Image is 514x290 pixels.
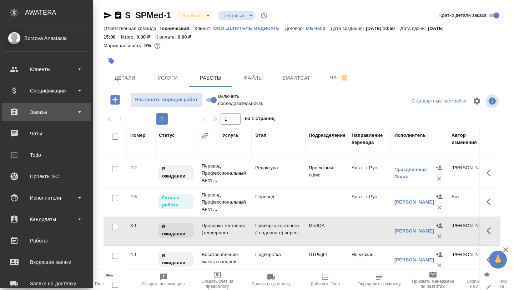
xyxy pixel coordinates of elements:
[352,132,387,146] div: Направление перевода
[255,222,302,236] p: Проверка тестового (тендерного) перев...
[406,270,460,290] button: Призвать менеджера по развитию
[2,232,91,250] a: Работы
[180,12,204,19] button: В работе
[2,125,91,142] a: Чаты
[410,279,456,289] span: Призвать менеджера по развитию
[482,222,499,239] button: Здесь прячутся важные кнопки
[157,193,195,210] div: Исполнитель может приступить к работе
[104,53,119,69] button: Добавить тэг
[448,219,491,244] td: [PERSON_NAME]
[434,249,445,260] button: Назначить
[255,164,302,171] p: Редактура
[259,11,269,20] button: Доп статусы указывают на важность/срочность заказа
[195,26,213,31] p: Клиент:
[434,231,445,242] button: Удалить
[366,26,400,31] p: [DATE] 10:50
[309,132,346,139] div: Подразделение
[485,94,500,108] span: Посмотреть информацию
[162,194,190,209] p: Готов к работе
[178,34,197,40] p: 0,00 ₽
[213,26,285,31] p: ООО «ШПИГЕЛЬ МЕДИКАЛ»
[394,228,434,234] a: [PERSON_NAME]
[5,171,87,182] div: Проекты SC
[348,247,391,272] td: Не указан
[144,43,153,48] p: 0%
[198,188,252,216] td: Перевод Профессиональный Англ ...
[244,270,298,290] button: Заявка на доставку
[218,93,263,107] span: Включить последовательность
[218,11,255,20] div: В работе
[306,26,331,31] p: МБ-4500
[114,11,122,20] button: Скопировать ссылку
[5,85,87,96] div: Спецификации
[434,191,445,202] button: Назначить
[162,252,190,266] p: В ожидании
[157,222,195,239] div: Исполнитель назначен, приступать к работе пока рано
[348,161,391,186] td: Англ → Рус
[195,279,240,289] span: Создать счет на предоплату
[489,251,507,269] button: 🙏
[5,150,87,160] div: Todo
[394,257,434,262] a: [PERSON_NAME]
[460,270,514,290] button: Скопировать ссылку на оценку заказа
[452,132,487,146] div: Автор изменения
[298,270,352,290] button: Добавить Todo
[5,107,87,117] div: Заказы
[95,281,124,286] span: Папка на Drive
[434,202,445,213] button: Удалить
[434,260,445,271] button: Удалить
[5,214,87,225] div: Кандидаты
[104,43,144,48] p: Маржинальность:
[5,257,87,267] div: Входящие заявки
[222,132,238,139] div: Услуга
[155,34,178,40] p: К оплате:
[130,251,152,258] div: 4.1
[162,165,190,180] p: В ожидании
[306,25,331,31] a: МБ-4500
[136,270,190,290] button: Создать рекламацию
[5,192,87,203] div: Исполнители
[2,253,91,271] a: Входящие заявки
[2,146,91,164] a: Todo
[193,74,228,82] span: Работы
[482,251,499,268] button: Здесь прячутся важные кнопки
[439,12,487,19] span: Кратко детали заказа
[434,162,444,173] button: Назначить
[434,173,444,184] button: Удалить
[468,92,485,110] span: Настроить таблицу
[340,74,348,82] svg: Отписаться
[245,114,275,125] span: из 1 страниц
[121,34,136,40] p: Итого:
[202,132,209,139] button: Сгруппировать
[305,247,348,272] td: DTPlight
[5,34,87,42] div: Borzova Anastasia
[331,26,366,31] p: Дата создания:
[222,12,247,19] button: Тестовый
[5,64,87,75] div: Клиенты
[105,92,125,107] button: Добавить работу
[394,167,427,179] a: Праздничных Ольга
[400,26,428,31] p: Дата сдачи:
[104,26,160,31] p: Ответственная команда:
[198,247,252,272] td: Восстановление макета средней ...
[5,278,87,289] div: Заявки на доставку
[130,164,152,171] div: 2.2
[394,199,434,205] a: [PERSON_NAME]
[311,281,340,286] span: Добавить Todo
[305,219,348,244] td: MedQA
[482,193,499,210] button: Здесь прячутся важные кнопки
[464,279,510,289] span: Скопировать ссылку на оценку заказа
[448,247,491,272] td: [PERSON_NAME]
[448,161,491,186] td: [PERSON_NAME]
[255,132,266,139] div: Этап
[157,164,195,181] div: Исполнитель назначен, приступать к работе пока рано
[25,5,93,20] div: AWATERA
[482,164,499,181] button: Здесь прячутся важные кнопки
[159,132,175,139] div: Статус
[131,92,202,107] button: Настроить порядок работ
[434,220,445,231] button: Назначить
[130,222,152,229] div: 3.1
[2,167,91,185] a: Проекты SC
[142,281,185,286] span: Создать рекламацию
[151,74,185,82] span: Услуги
